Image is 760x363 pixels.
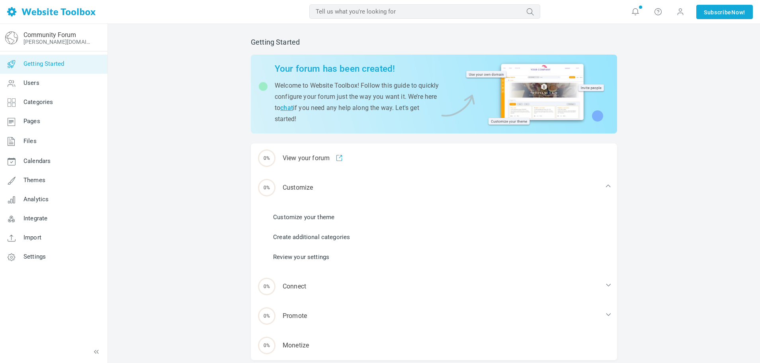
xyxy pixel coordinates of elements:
span: Analytics [23,196,49,203]
span: Files [23,137,37,145]
span: 0% [258,179,275,196]
span: Pages [23,118,40,125]
a: chat [280,104,293,112]
span: Users [23,79,39,86]
span: Settings [23,253,46,260]
span: Categories [23,98,53,106]
span: Import [23,234,41,241]
p: Welcome to Website Toolbox! Follow this guide to quickly configure your forum just the way you wa... [275,80,439,125]
div: View your forum [251,143,617,173]
input: Tell us what you're looking for [309,4,540,19]
img: globe-icon.png [5,31,18,44]
h2: Your forum has been created! [275,63,439,74]
div: Customize [251,173,617,202]
a: Community Forum [23,31,76,39]
span: Getting Started [23,60,64,67]
a: Review your settings [273,253,329,261]
span: Now! [731,8,745,17]
span: 0% [258,307,275,325]
div: Promote [251,301,617,331]
div: Monetize [251,331,617,360]
a: 0% Monetize [251,331,617,360]
span: 0% [258,149,275,167]
span: Integrate [23,215,47,222]
span: 0% [258,278,275,295]
a: 0% View your forum [251,143,617,173]
span: 0% [258,337,275,354]
span: Calendars [23,157,51,165]
span: Themes [23,177,45,184]
a: [PERSON_NAME][DOMAIN_NAME]/?authtoken=94c49554ff095910942a613783d14a90&rememberMe=1 [23,39,93,45]
a: Create additional categories [273,233,350,241]
h2: Getting Started [251,38,617,47]
a: SubscribeNow! [696,5,753,19]
a: Customize your theme [273,213,334,222]
div: Connect [251,272,617,301]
